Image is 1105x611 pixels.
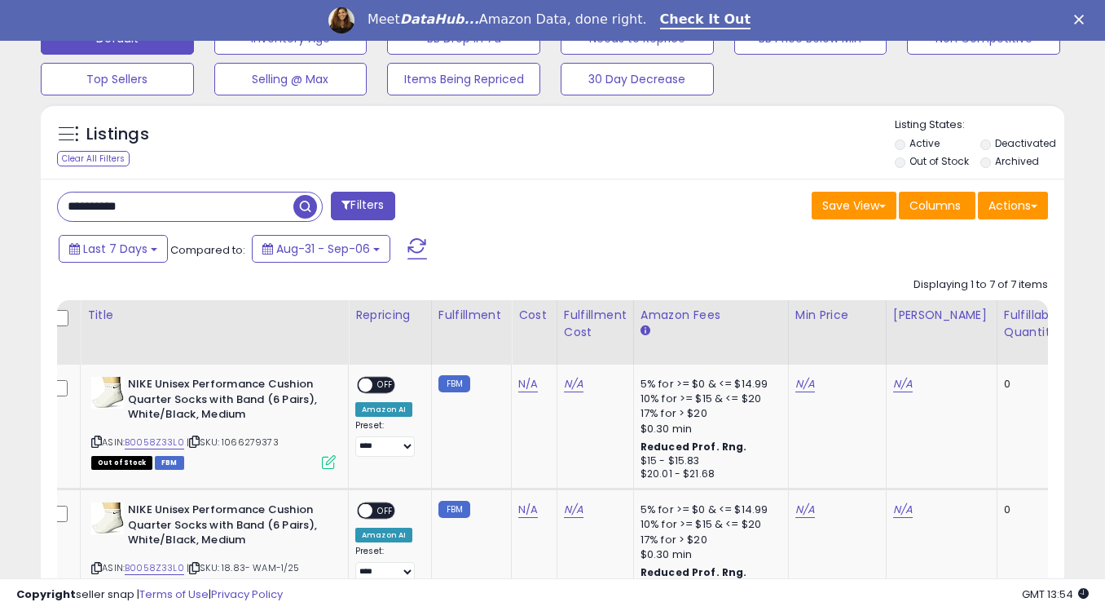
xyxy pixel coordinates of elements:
div: Fulfillment Cost [564,307,627,341]
div: 10% for >= $15 & <= $20 [641,392,776,406]
span: Aug-31 - Sep-06 [276,241,370,257]
b: NIKE Unisex Performance Cushion Quarter Socks with Band (6 Pairs), White/Black, Medium [128,377,326,427]
small: FBM [438,501,470,518]
div: 0 [1004,503,1054,517]
a: N/A [518,376,538,392]
img: 41XMFwz1GYL._SL40_.jpg [91,377,124,409]
span: FBM [155,456,184,470]
a: N/A [795,502,815,518]
div: Repricing [355,307,425,324]
div: $0.30 min [641,547,776,562]
b: NIKE Unisex Performance Cushion Quarter Socks with Band (6 Pairs), White/Black, Medium [128,503,326,552]
span: 2025-09-15 13:54 GMT [1022,587,1089,602]
div: 0 [1004,377,1054,392]
label: Archived [995,154,1039,168]
a: N/A [518,502,538,518]
div: $15 - $15.83 [641,454,776,468]
div: [PERSON_NAME] [893,307,990,324]
a: N/A [564,376,583,392]
div: Fulfillment [438,307,504,324]
span: Columns [909,197,961,214]
div: Cost [518,307,550,324]
a: Privacy Policy [211,587,283,602]
small: FBM [438,375,470,392]
div: 5% for >= $0 & <= $14.99 [641,503,776,517]
strong: Copyright [16,587,76,602]
div: Preset: [355,546,419,582]
div: Min Price [795,307,879,324]
button: Items Being Repriced [387,63,540,95]
img: 41XMFwz1GYL._SL40_.jpg [91,503,124,534]
span: | SKU: 18.83- WAM-1/25 [187,561,300,574]
span: | SKU: 1066279373 [187,436,279,449]
a: B0058Z33L0 [125,561,184,575]
div: Fulfillable Quantity [1004,307,1060,341]
span: Last 7 Days [83,241,147,257]
a: N/A [893,376,913,392]
button: Top Sellers [41,63,194,95]
b: Reduced Prof. Rng. [641,440,747,454]
h5: Listings [86,123,149,146]
a: Check It Out [660,11,751,29]
div: ASIN: [91,377,336,467]
span: OFF [372,379,398,392]
div: $0.30 min [641,422,776,436]
div: Preset: [355,420,419,457]
button: Save View [812,192,896,219]
button: Actions [978,192,1048,219]
div: Title [87,307,341,324]
i: DataHub... [400,11,479,27]
label: Active [909,136,940,150]
img: Profile image for Georgie [328,7,354,33]
div: Clear All Filters [57,151,130,166]
button: Selling @ Max [214,63,368,95]
label: Deactivated [995,136,1056,150]
div: $20.01 - $21.68 [641,467,776,481]
a: B0058Z33L0 [125,436,184,449]
small: Amazon Fees. [641,324,650,339]
button: Columns [899,192,975,219]
a: Terms of Use [139,587,209,602]
button: Last 7 Days [59,235,168,263]
div: Displaying 1 to 7 of 7 items [913,277,1048,293]
button: Filters [331,192,394,220]
p: Listing States: [895,117,1065,133]
div: 17% for > $20 [641,533,776,547]
button: 30 Day Decrease [561,63,714,95]
div: Amazon Fees [641,307,781,324]
a: N/A [893,502,913,518]
div: seller snap | | [16,587,283,603]
span: OFF [372,504,398,518]
button: Aug-31 - Sep-06 [252,235,390,263]
div: Meet Amazon Data, done right. [368,11,647,28]
div: Close [1074,15,1090,24]
label: Out of Stock [909,154,969,168]
span: Compared to: [170,242,245,258]
div: 10% for >= $15 & <= $20 [641,517,776,532]
span: All listings that are currently out of stock and unavailable for purchase on Amazon [91,456,152,470]
a: N/A [795,376,815,392]
div: 17% for > $20 [641,406,776,421]
a: N/A [564,502,583,518]
div: Amazon AI [355,402,412,417]
div: Amazon AI [355,528,412,542]
div: 5% for >= $0 & <= $14.99 [641,377,776,392]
